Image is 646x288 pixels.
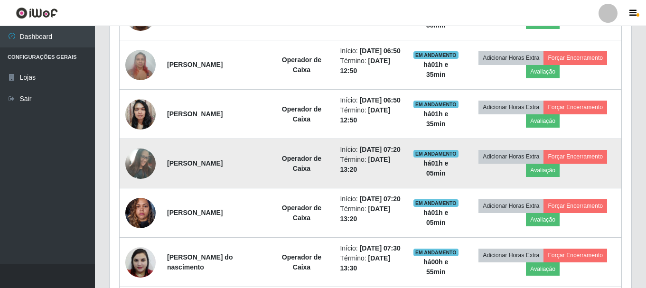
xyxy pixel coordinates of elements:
button: Forçar Encerramento [543,199,607,213]
time: [DATE] 06:50 [360,47,401,55]
img: 1682003136750.jpeg [125,242,156,282]
strong: Operador de Caixa [282,204,321,222]
li: Término: [340,253,402,273]
button: Avaliação [526,114,560,128]
button: Forçar Encerramento [543,101,607,114]
li: Início: [340,46,402,56]
button: Adicionar Horas Extra [478,199,543,213]
img: 1734465947432.jpeg [125,193,156,233]
li: Término: [340,155,402,175]
strong: [PERSON_NAME] [167,110,223,118]
strong: [PERSON_NAME] do nascimento [167,253,233,271]
strong: há 01 h e 05 min [423,209,448,226]
strong: [PERSON_NAME] [167,159,223,167]
img: 1722880664865.jpeg [125,45,156,85]
span: EM ANDAMENTO [413,249,459,256]
button: Adicionar Horas Extra [478,150,543,163]
strong: [PERSON_NAME] [167,61,223,68]
button: Forçar Encerramento [543,249,607,262]
li: Início: [340,145,402,155]
button: Adicionar Horas Extra [478,51,543,65]
strong: [PERSON_NAME] [167,209,223,216]
li: Término: [340,204,402,224]
button: Forçar Encerramento [543,51,607,65]
button: Forçar Encerramento [543,150,607,163]
strong: há 01 h e 05 min [423,159,448,177]
span: EM ANDAMENTO [413,101,459,108]
button: Adicionar Horas Extra [478,101,543,114]
span: EM ANDAMENTO [413,150,459,158]
button: Avaliação [526,262,560,276]
strong: há 00 h e 55 min [423,258,448,276]
strong: Operador de Caixa [282,155,321,172]
img: 1725135374051.jpeg [125,143,156,184]
time: [DATE] 07:20 [360,146,401,153]
li: Início: [340,243,402,253]
button: Avaliação [526,65,560,78]
time: [DATE] 07:20 [360,195,401,203]
li: Término: [340,105,402,125]
button: Adicionar Horas Extra [478,249,543,262]
img: 1736008247371.jpeg [125,94,156,134]
strong: há 01 h e 35 min [423,110,448,128]
button: Avaliação [526,213,560,226]
li: Término: [340,56,402,76]
img: CoreUI Logo [16,7,58,19]
strong: Operador de Caixa [282,253,321,271]
li: Início: [340,194,402,204]
button: Avaliação [526,164,560,177]
strong: há 01 h e 35 min [423,61,448,78]
strong: Operador de Caixa [282,56,321,74]
time: [DATE] 06:50 [360,96,401,104]
time: [DATE] 07:30 [360,244,401,252]
strong: Operador de Caixa [282,105,321,123]
span: EM ANDAMENTO [413,51,459,59]
li: Início: [340,95,402,105]
span: EM ANDAMENTO [413,199,459,207]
